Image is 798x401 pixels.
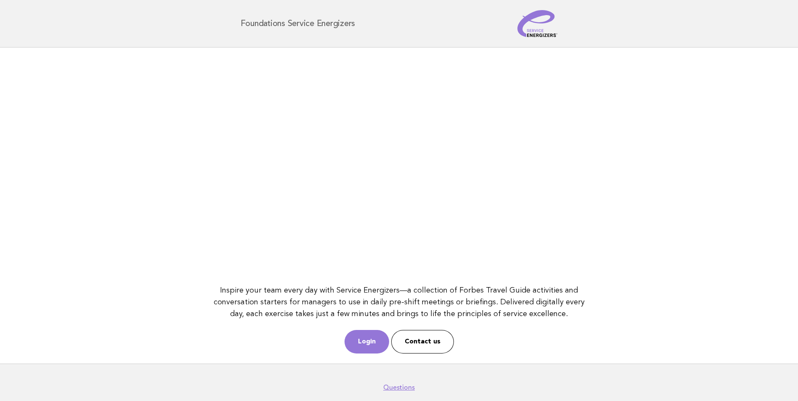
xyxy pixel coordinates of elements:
a: Login [345,330,389,354]
h1: Foundations Service Energizers [241,19,355,28]
iframe: YouTube video player [209,58,589,271]
p: Inspire your team every day with Service Energizers—a collection of Forbes Travel Guide activitie... [209,285,589,320]
a: Contact us [391,330,454,354]
a: Questions [383,383,415,392]
img: Service Energizers [517,10,558,37]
